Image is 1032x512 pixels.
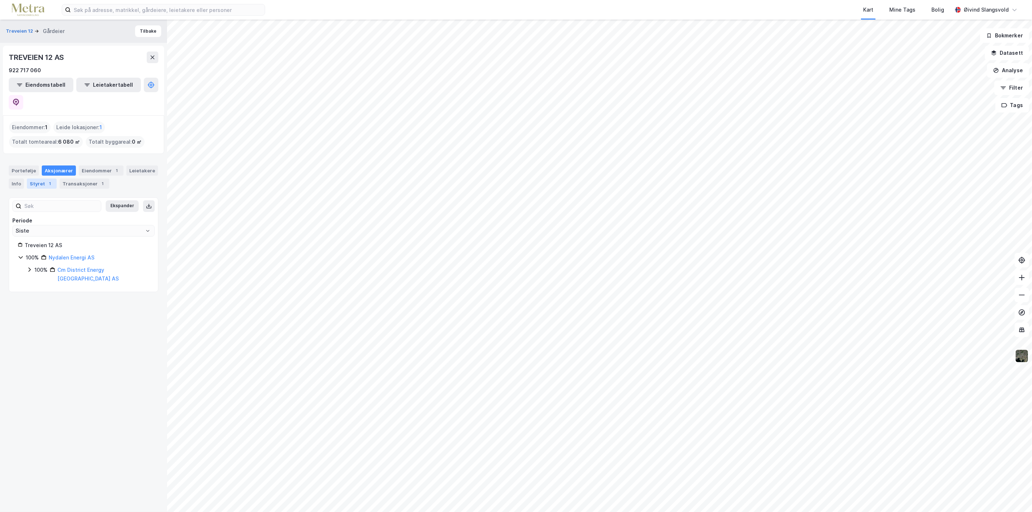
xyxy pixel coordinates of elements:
div: Periode [12,216,155,225]
div: Styret [27,179,57,189]
button: Tilbake [135,25,161,37]
span: 1 [45,123,48,132]
div: Info [9,179,24,189]
div: Aksjonærer [42,165,76,176]
div: Transaksjoner [60,179,109,189]
a: Cm District Energy [GEOGRAPHIC_DATA] AS [57,267,119,282]
button: Tags [995,98,1029,112]
input: Søk [21,201,101,212]
input: ClearOpen [13,225,154,236]
img: 9k= [1015,349,1029,363]
div: 100% [26,253,39,262]
div: 1 [113,167,121,174]
div: Eiendommer : [9,122,50,133]
span: 6 080 ㎡ [58,138,80,146]
div: 1 [46,180,54,187]
div: Kontrollprogram for chat [996,477,1032,512]
a: Nydalen Energi AS [49,254,94,261]
div: Totalt byggareal : [86,136,145,148]
div: Treveien 12 AS [25,241,149,250]
iframe: Chat Widget [996,477,1032,512]
button: Filter [994,81,1029,95]
div: Portefølje [9,165,39,176]
div: TREVEIEN 12 AS [9,52,65,63]
div: Eiendommer [79,165,123,176]
button: Leietakertabell [76,78,141,92]
div: Leide lokasjoner : [53,122,105,133]
div: Gårdeier [43,27,65,36]
button: Open [145,228,151,234]
img: metra-logo.256734c3b2bbffee19d4.png [12,4,44,16]
span: 1 [99,123,102,132]
div: Bolig [931,5,944,14]
button: Bokmerker [980,28,1029,43]
button: Eiendomstabell [9,78,73,92]
button: Analyse [987,63,1029,78]
button: Treveien 12 [6,28,34,35]
div: Kart [863,5,873,14]
button: Ekspander [106,200,139,212]
div: Leietakere [126,165,158,176]
div: Øivind Slangsvold [964,5,1009,14]
input: Søk på adresse, matrikkel, gårdeiere, leietakere eller personer [71,4,265,15]
div: 100% [34,266,48,274]
div: 922 717 060 [9,66,41,75]
div: 1 [99,180,106,187]
div: Mine Tags [889,5,915,14]
div: Totalt tomteareal : [9,136,83,148]
span: 0 ㎡ [132,138,142,146]
button: Datasett [985,46,1029,60]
